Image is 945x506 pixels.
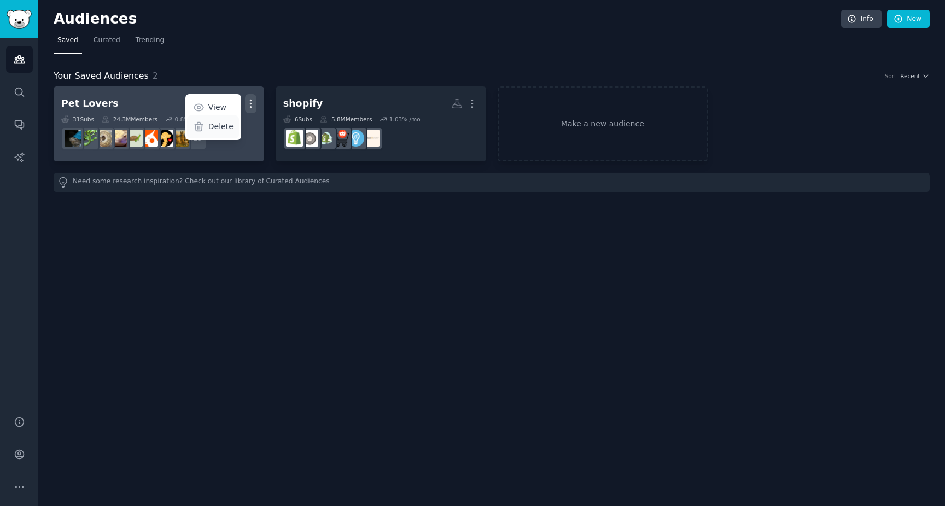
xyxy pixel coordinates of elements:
[301,130,318,147] img: ShopifyeCommerce
[208,102,226,113] p: View
[90,32,124,54] a: Curated
[172,130,189,147] img: dogbreed
[332,130,349,147] img: ecommerce
[900,72,920,80] span: Recent
[283,97,323,110] div: shopify
[54,173,930,192] div: Need some research inspiration? Check out our library of
[110,130,127,147] img: leopardgeckos
[61,97,119,110] div: Pet Lovers
[54,86,264,161] a: Pet LoversViewDelete31Subs24.3MMembers0.85% /mo+23dogbreedPetAdvicecockatielturtleleopardgeckosba...
[347,130,364,147] img: Entrepreneur
[174,115,206,123] div: 0.85 % /mo
[187,96,239,119] a: View
[153,71,158,81] span: 2
[54,10,841,28] h2: Audiences
[54,69,149,83] span: Your Saved Audiences
[65,130,81,147] img: reptiles
[885,72,897,80] div: Sort
[283,115,312,123] div: 6 Sub s
[841,10,882,28] a: Info
[363,130,380,147] img: shopify_store_help
[126,130,143,147] img: turtle
[900,72,930,80] button: Recent
[317,130,334,147] img: Shopify_Users
[266,177,330,188] a: Curated Audiences
[54,32,82,54] a: Saved
[61,115,94,123] div: 31 Sub s
[156,130,173,147] img: PetAdvice
[102,115,157,123] div: 24.3M Members
[94,36,120,45] span: Curated
[141,130,158,147] img: cockatiel
[132,32,168,54] a: Trending
[498,86,708,161] a: Make a new audience
[276,86,486,161] a: shopify6Subs5.8MMembers1.03% /moshopify_store_helpEntrepreneurecommerceShopify_UsersShopifyeComme...
[136,36,164,45] span: Trending
[80,130,97,147] img: herpetology
[320,115,372,123] div: 5.8M Members
[389,115,421,123] div: 1.03 % /mo
[95,130,112,147] img: ballpython
[57,36,78,45] span: Saved
[7,10,32,29] img: GummySearch logo
[208,121,234,132] p: Delete
[887,10,930,28] a: New
[286,130,303,147] img: shopify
